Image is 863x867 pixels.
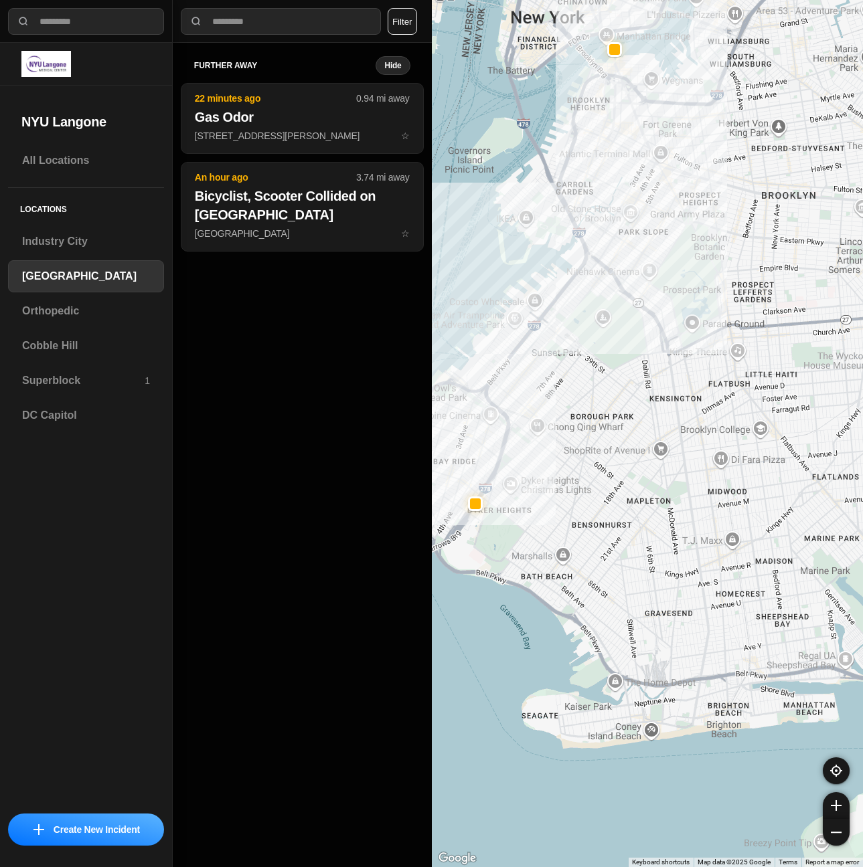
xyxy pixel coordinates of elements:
[33,824,44,835] img: icon
[435,850,479,867] a: Open this area in Google Maps (opens a new window)
[830,765,842,777] img: recenter
[189,15,203,28] img: search
[181,130,424,141] a: 22 minutes ago0.94 mi awayGas Odor[STREET_ADDRESS][PERSON_NAME]star
[21,51,71,77] img: logo
[8,295,164,327] a: Orthopedic
[195,227,410,240] p: [GEOGRAPHIC_DATA]
[181,162,424,252] button: An hour ago3.74 mi awayBicyclist, Scooter Collided on [GEOGRAPHIC_DATA][GEOGRAPHIC_DATA]star
[8,330,164,362] a: Cobble Hill
[17,15,30,28] img: search
[195,187,410,224] h2: Bicyclist, Scooter Collided on [GEOGRAPHIC_DATA]
[22,153,150,169] h3: All Locations
[376,56,410,75] button: Hide
[831,827,842,838] img: zoom-out
[388,8,417,35] button: Filter
[181,83,424,154] button: 22 minutes ago0.94 mi awayGas Odor[STREET_ADDRESS][PERSON_NAME]star
[779,858,797,866] a: Terms (opens in new tab)
[8,188,164,225] h5: Locations
[181,227,424,239] a: An hour ago3.74 mi awayBicyclist, Scooter Collided on [GEOGRAPHIC_DATA][GEOGRAPHIC_DATA]star
[8,365,164,397] a: Superblock1
[8,260,164,292] a: [GEOGRAPHIC_DATA]
[22,338,150,354] h3: Cobble Hill
[356,171,409,184] p: 3.74 mi away
[805,858,859,866] a: Report a map error
[195,129,410,142] p: [STREET_ADDRESS][PERSON_NAME]
[22,268,150,284] h3: [GEOGRAPHIC_DATA]
[823,792,850,819] button: zoom-in
[8,813,164,846] button: iconCreate New Incident
[831,800,842,811] img: zoom-in
[356,92,409,105] p: 0.94 mi away
[8,399,164,431] a: DC Capitol
[54,823,140,836] p: Create New Incident
[435,850,479,867] img: Google
[8,225,164,258] a: Industry City
[194,60,376,71] h5: further away
[401,130,410,141] span: star
[823,819,850,846] button: zoom-out
[195,171,356,184] p: An hour ago
[21,112,151,131] h2: NYU Langone
[823,757,850,784] button: recenter
[22,303,150,319] h3: Orthopedic
[384,60,401,71] small: Hide
[22,373,145,389] h3: Superblock
[698,858,771,866] span: Map data ©2025 Google
[22,407,150,423] h3: DC Capitol
[195,108,410,126] h2: Gas Odor
[8,144,164,177] a: All Locations
[145,374,150,387] p: 1
[22,233,150,250] h3: Industry City
[632,858,690,867] button: Keyboard shortcuts
[195,92,356,105] p: 22 minutes ago
[401,228,410,239] span: star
